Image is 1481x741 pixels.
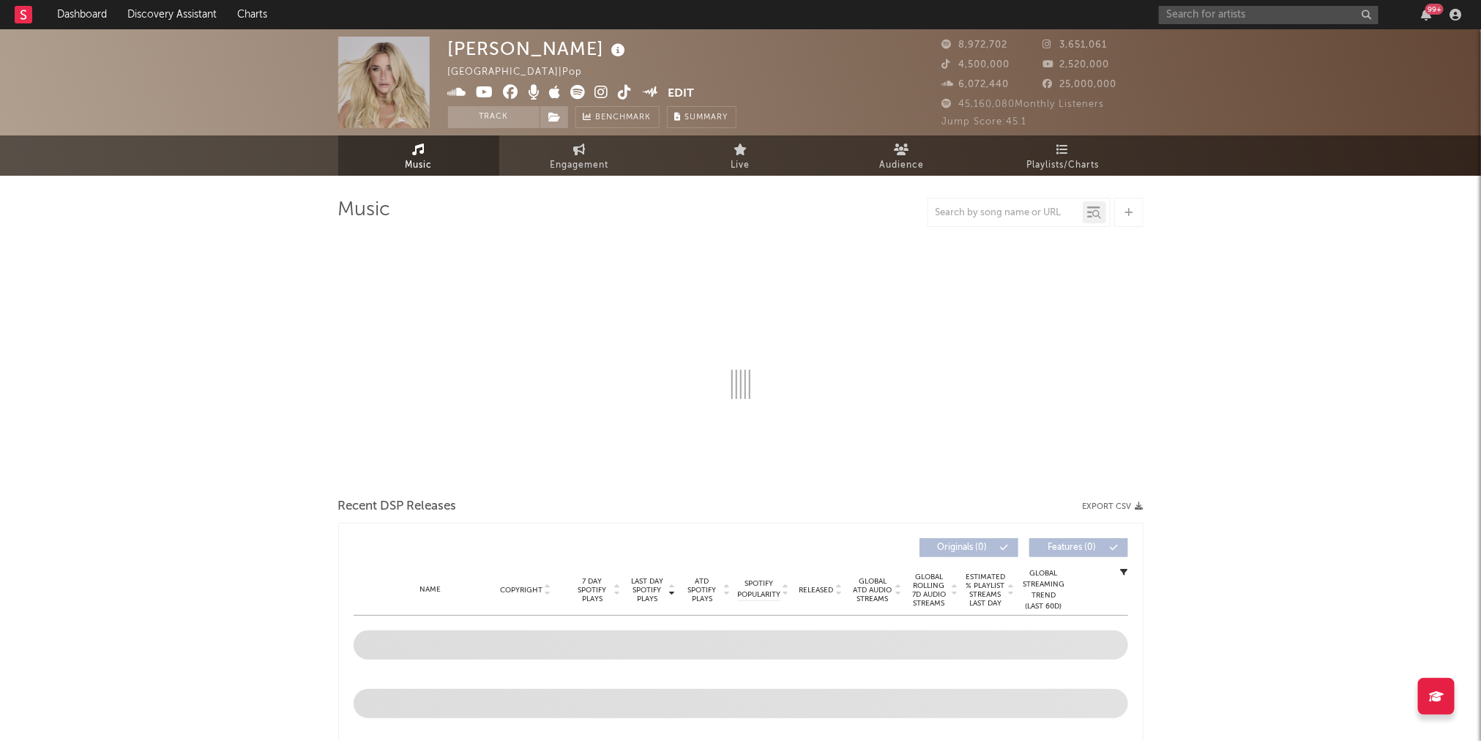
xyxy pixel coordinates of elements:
[660,135,821,176] a: Live
[683,577,722,603] span: ATD Spotify Plays
[448,106,540,128] button: Track
[448,37,630,61] div: [PERSON_NAME]
[573,577,612,603] span: 7 Day Spotify Plays
[667,106,736,128] button: Summary
[737,578,780,600] span: Spotify Popularity
[1425,4,1444,15] div: 99 +
[338,135,499,176] a: Music
[551,157,609,174] span: Engagement
[1039,543,1106,552] span: Features ( 0 )
[942,80,1010,89] span: 6,072,440
[1029,538,1128,557] button: Features(0)
[966,573,1006,608] span: Estimated % Playlist Streams Last Day
[628,577,667,603] span: Last Day Spotify Plays
[575,106,660,128] a: Benchmark
[338,498,457,515] span: Recent DSP Releases
[1022,568,1066,612] div: Global Streaming Trend (Last 60D)
[879,157,924,174] span: Audience
[1159,6,1379,24] input: Search for artists
[928,207,1083,219] input: Search by song name or URL
[499,135,660,176] a: Engagement
[853,577,893,603] span: Global ATD Audio Streams
[942,60,1010,70] span: 4,500,000
[596,109,652,127] span: Benchmark
[1042,80,1116,89] span: 25,000,000
[383,584,479,595] div: Name
[909,573,950,608] span: Global Rolling 7D Audio Streams
[685,113,728,122] span: Summary
[942,100,1105,109] span: 45,160,080 Monthly Listeners
[448,64,600,81] div: [GEOGRAPHIC_DATA] | Pop
[1042,60,1109,70] span: 2,520,000
[1421,9,1431,21] button: 99+
[799,586,834,595] span: Released
[942,40,1008,50] span: 8,972,702
[731,157,750,174] span: Live
[500,586,542,595] span: Copyright
[821,135,982,176] a: Audience
[919,538,1018,557] button: Originals(0)
[942,117,1027,127] span: Jump Score: 45.1
[405,157,432,174] span: Music
[668,85,694,103] button: Edit
[982,135,1144,176] a: Playlists/Charts
[1083,502,1144,511] button: Export CSV
[929,543,996,552] span: Originals ( 0 )
[1026,157,1099,174] span: Playlists/Charts
[1042,40,1107,50] span: 3,651,061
